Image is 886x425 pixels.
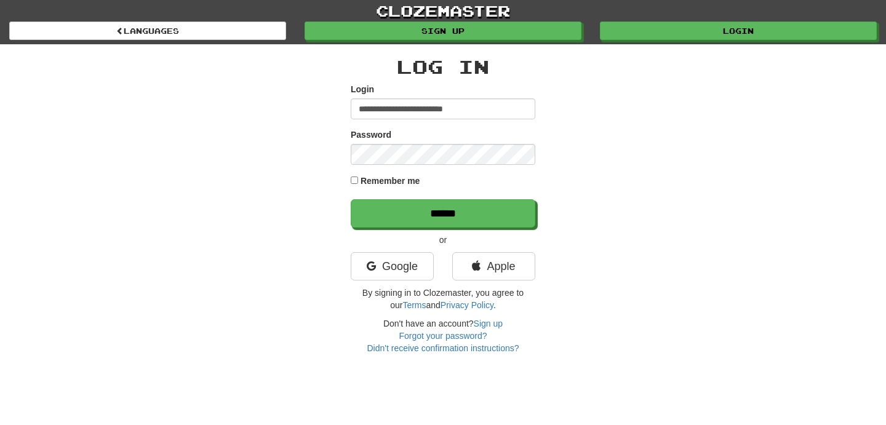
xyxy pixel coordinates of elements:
[351,234,535,246] p: or
[351,287,535,311] p: By signing in to Clozemaster, you agree to our and .
[351,252,434,280] a: Google
[361,175,420,187] label: Remember me
[351,83,374,95] label: Login
[351,129,391,141] label: Password
[441,300,493,310] a: Privacy Policy
[305,22,581,40] a: Sign up
[600,22,877,40] a: Login
[9,22,286,40] a: Languages
[351,317,535,354] div: Don't have an account?
[402,300,426,310] a: Terms
[367,343,519,353] a: Didn't receive confirmation instructions?
[399,331,487,341] a: Forgot your password?
[452,252,535,280] a: Apple
[351,57,535,77] h2: Log In
[474,319,503,328] a: Sign up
